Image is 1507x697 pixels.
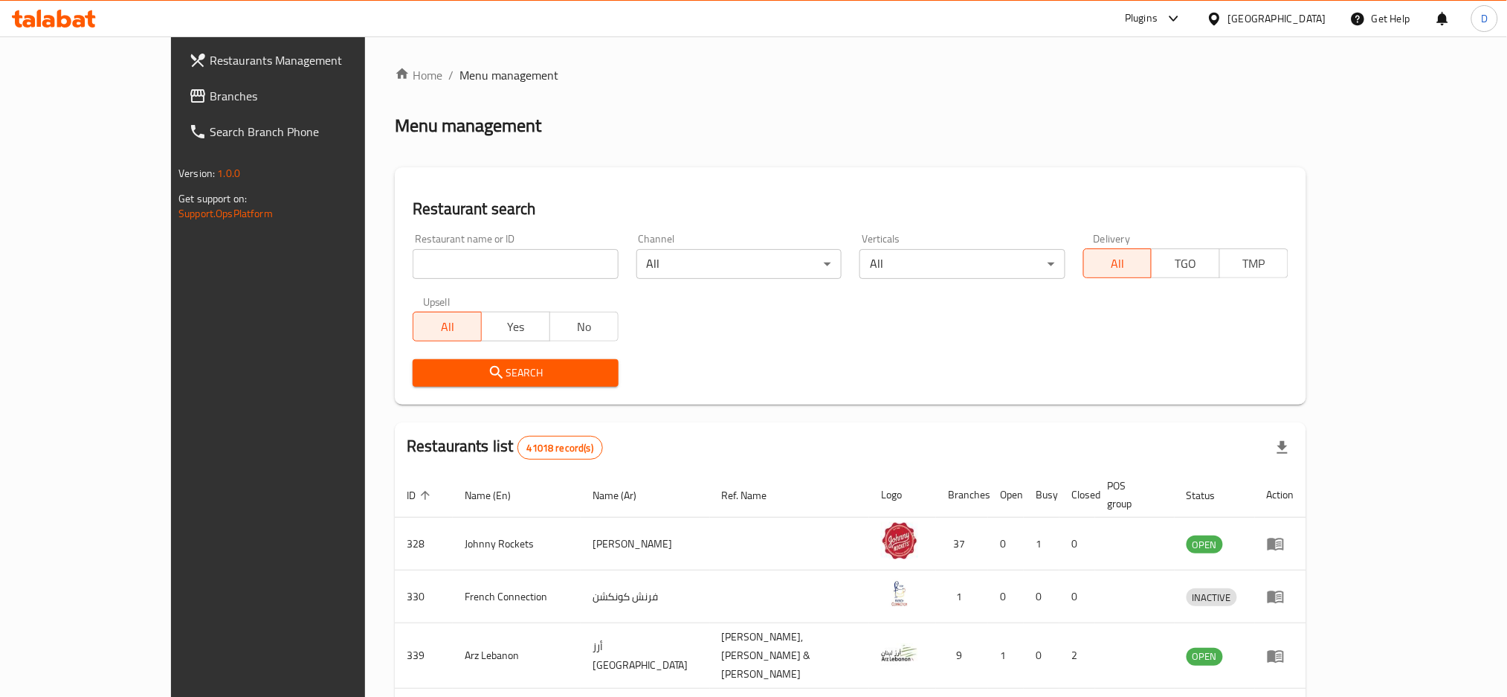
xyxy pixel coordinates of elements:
[1083,248,1152,278] button: All
[453,518,581,571] td: Johnny Rockets
[581,518,710,571] td: [PERSON_NAME]
[395,114,541,138] h2: Menu management
[1226,253,1282,274] span: TMP
[636,249,842,279] div: All
[518,441,602,455] span: 41018 record(s)
[1024,571,1059,623] td: 0
[1024,623,1059,689] td: 0
[936,623,988,689] td: 9
[1024,472,1059,518] th: Busy
[395,623,453,689] td: 339
[407,435,603,460] h2: Restaurants list
[423,297,451,307] label: Upsell
[448,66,454,84] li: /
[413,198,1288,220] h2: Restaurant search
[869,472,936,518] th: Logo
[453,623,581,689] td: Arz Lebanon
[1187,486,1235,504] span: Status
[1187,648,1223,665] span: OPEN
[593,486,656,504] span: Name (Ar)
[419,316,476,338] span: All
[210,123,411,141] span: Search Branch Phone
[1267,588,1294,606] div: Menu
[710,623,870,689] td: [PERSON_NAME],[PERSON_NAME] & [PERSON_NAME]
[413,312,482,341] button: All
[1267,647,1294,665] div: Menu
[459,66,558,84] span: Menu management
[517,436,603,460] div: Total records count
[859,249,1065,279] div: All
[177,78,423,114] a: Branches
[1228,10,1326,27] div: [GEOGRAPHIC_DATA]
[549,312,619,341] button: No
[1265,430,1300,466] div: Export file
[178,189,247,208] span: Get support on:
[881,522,918,559] img: Johnny Rockets
[988,623,1024,689] td: 1
[488,316,544,338] span: Yes
[1059,518,1095,571] td: 0
[395,518,453,571] td: 328
[581,623,710,689] td: أرز [GEOGRAPHIC_DATA]
[407,486,435,504] span: ID
[1024,518,1059,571] td: 1
[395,571,453,623] td: 330
[1151,248,1220,278] button: TGO
[413,249,618,279] input: Search for restaurant name or ID..
[453,571,581,623] td: French Connection
[177,114,423,150] a: Search Branch Phone
[178,164,215,183] span: Version:
[722,486,787,504] span: Ref. Name
[1187,536,1223,553] span: OPEN
[1094,234,1131,244] label: Delivery
[936,472,988,518] th: Branches
[1107,477,1157,513] span: POS group
[413,359,618,387] button: Search
[217,164,240,183] span: 1.0.0
[581,571,710,623] td: فرنش كونكشن
[465,486,530,504] span: Name (En)
[881,575,918,612] img: French Connection
[1059,571,1095,623] td: 0
[881,635,918,672] img: Arz Lebanon
[177,42,423,78] a: Restaurants Management
[1267,535,1294,553] div: Menu
[395,66,1306,84] nav: breadcrumb
[210,51,411,69] span: Restaurants Management
[1481,10,1488,27] span: D
[1125,10,1158,28] div: Plugins
[988,571,1024,623] td: 0
[1187,536,1223,553] div: OPEN
[936,518,988,571] td: 37
[481,312,550,341] button: Yes
[1187,648,1223,666] div: OPEN
[1187,589,1237,606] span: INACTIVE
[988,518,1024,571] td: 0
[1158,253,1214,274] span: TGO
[1090,253,1146,274] span: All
[1255,472,1306,518] th: Action
[988,472,1024,518] th: Open
[936,571,988,623] td: 1
[178,204,273,223] a: Support.OpsPlatform
[210,87,411,105] span: Branches
[1059,472,1095,518] th: Closed
[1219,248,1288,278] button: TMP
[556,316,613,338] span: No
[425,364,606,382] span: Search
[1059,623,1095,689] td: 2
[1187,588,1237,606] div: INACTIVE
